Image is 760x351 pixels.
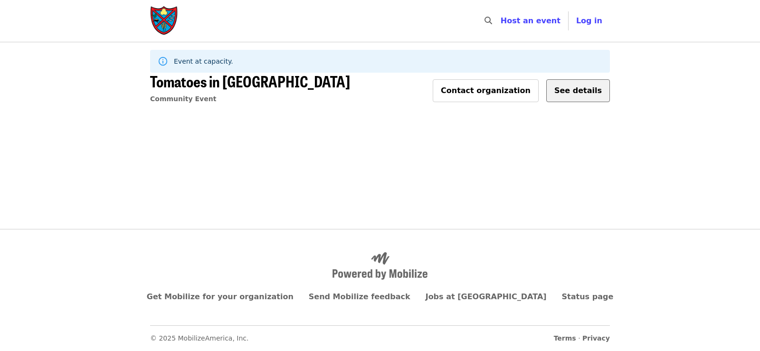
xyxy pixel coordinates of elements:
[582,334,610,342] a: Privacy
[150,6,179,36] img: Society of St. Andrew - Home
[150,70,350,92] span: Tomatoes in [GEOGRAPHIC_DATA]
[498,9,505,32] input: Search
[309,292,410,301] a: Send Mobilize feedback
[441,86,531,95] span: Contact organization
[501,16,560,25] a: Host an event
[554,333,610,343] span: ·
[554,334,576,342] a: Terms
[484,16,492,25] i: search icon
[576,16,602,25] span: Log in
[174,57,233,65] span: Event at capacity.
[150,325,610,343] nav: Secondary footer navigation
[433,79,539,102] button: Contact organization
[426,292,547,301] a: Jobs at [GEOGRAPHIC_DATA]
[150,95,216,103] a: Community Event
[554,86,602,95] span: See details
[546,79,610,102] button: See details
[562,292,614,301] a: Status page
[150,291,610,303] nav: Primary footer navigation
[150,334,249,342] span: © 2025 MobilizeAmerica, Inc.
[569,11,610,30] button: Log in
[147,292,294,301] a: Get Mobilize for your organization
[332,252,427,280] img: Powered by Mobilize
